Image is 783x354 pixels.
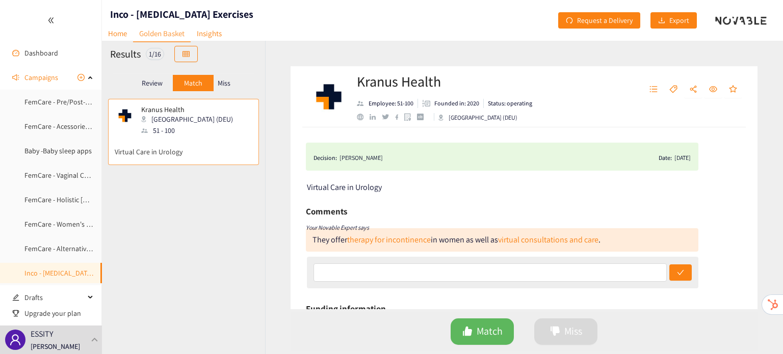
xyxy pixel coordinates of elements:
[24,268,121,278] a: Inco - [MEDICAL_DATA] Exercises
[218,79,230,87] p: Miss
[12,294,19,301] span: edit
[24,67,58,88] span: Campaigns
[115,105,135,126] img: Snapshot of the company's website
[12,310,19,317] span: trophy
[534,318,597,345] button: dislikeMiss
[404,113,417,121] a: google maps
[729,85,737,94] span: star
[12,74,19,81] span: sound
[462,326,473,338] span: like
[395,114,405,120] a: facebook
[488,99,532,108] p: Status: operating
[307,182,382,193] span: Virtual Care in Urology
[24,146,92,155] a: Baby -Baby sleep apps
[674,153,691,163] div: [DATE]
[418,99,484,108] li: Founded in year
[141,114,239,125] div: [GEOGRAPHIC_DATA] (DEU)
[306,224,369,231] i: Your Novable Expert says
[658,17,665,25] span: download
[9,334,21,346] span: user
[141,125,239,136] div: 51 - 100
[141,105,233,114] p: Kranus Health
[357,99,418,108] li: Employees
[24,220,187,229] a: FemCare - Women's Vitamins & Minerals Supplements
[182,50,190,59] span: table
[24,122,168,131] a: FemCare - Acessories for Fem Hygiene Products
[184,79,202,87] p: Match
[142,79,163,87] p: Review
[314,153,337,163] span: Decision:
[709,85,717,94] span: eye
[484,99,532,108] li: Status
[340,153,383,163] div: [PERSON_NAME]
[704,81,722,98] button: eye
[191,25,228,41] a: Insights
[732,305,783,354] iframe: Chat Widget
[308,76,349,117] img: Company Logo
[644,81,663,98] button: unordered-list
[558,12,640,29] button: redoRequest a Delivery
[357,71,532,92] h2: Kranus Health
[174,46,198,62] button: table
[669,15,689,26] span: Export
[31,341,80,352] p: [PERSON_NAME]
[110,47,141,61] h2: Results
[306,301,386,316] h6: Funding information
[498,234,598,245] a: virtual consultations and care
[689,85,697,94] span: share-alt
[146,48,164,60] div: 1 / 16
[77,74,85,81] span: plus-circle
[24,287,85,308] span: Drafts
[110,7,253,21] h1: Inco - [MEDICAL_DATA] Exercises
[24,48,58,58] a: Dashboard
[24,244,158,253] a: FemCare - Alternative Eco-Friendly Materials
[438,113,517,122] div: [GEOGRAPHIC_DATA] (DEU)
[659,153,672,163] span: Date:
[382,114,395,119] a: twitter
[669,264,692,281] button: check
[306,204,347,219] h6: Comments
[115,136,252,157] p: Virtual Care in Urology
[357,114,370,120] a: website
[477,323,503,339] span: Match
[550,326,560,338] span: dislike
[47,17,55,24] span: double-left
[650,12,697,29] button: downloadExport
[434,99,479,108] p: Founded in: 2020
[566,17,573,25] span: redo
[684,81,702,98] button: share-alt
[347,234,431,245] a: therapy for incontinence
[369,99,413,108] p: Employee: 51-100
[724,81,742,98] button: star
[564,323,582,339] span: Miss
[24,171,123,180] a: FemCare - Vaginal Care Products
[649,85,658,94] span: unordered-list
[451,318,514,345] button: likeMatch
[31,328,53,340] p: ESSITY
[24,303,94,323] span: Upgrade your plan
[102,25,133,41] a: Home
[669,85,677,94] span: tag
[664,81,683,98] button: tag
[370,114,382,120] a: linkedin
[677,269,684,277] span: check
[133,25,191,42] a: Golden Basket
[24,195,200,204] a: FemCare - Holistic [DEMOGRAPHIC_DATA] eCom Platforms
[417,114,430,120] a: crunchbase
[577,15,633,26] span: Request a Delivery
[312,234,601,245] div: They offer in women as well as .
[24,97,201,106] a: FemCare - Pre/Post-[DATE] vitamin & mineral supplements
